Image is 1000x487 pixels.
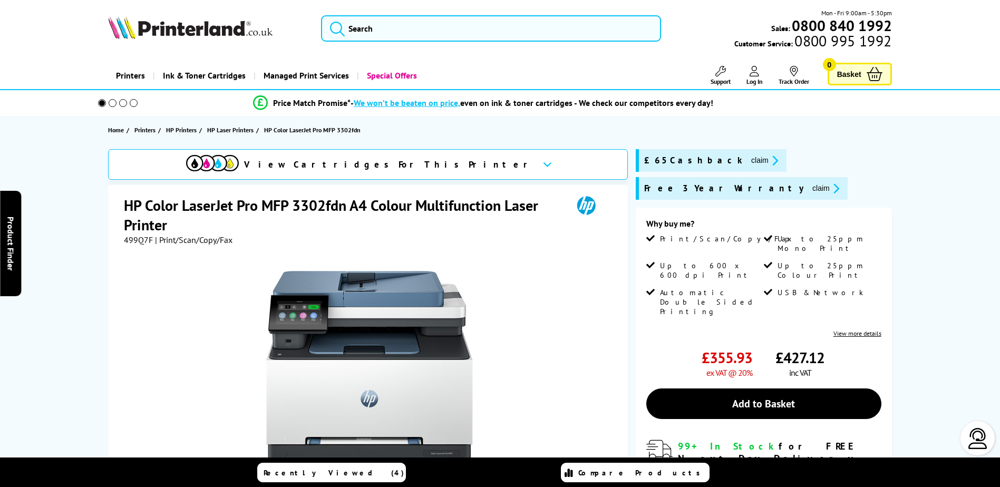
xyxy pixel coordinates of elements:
[264,124,361,135] span: HP Color LaserJet Pro MFP 3302fdn
[108,16,273,39] img: Printerland Logo
[357,62,425,89] a: Special Offers
[778,261,879,280] span: Up to 25ppm Colour Print
[5,217,16,271] span: Product Finder
[734,36,891,48] span: Customer Service:
[351,98,713,108] div: - even on ink & toner cartridges - We check our competitors every day!
[678,440,881,464] div: for FREE Next Day Delivery
[207,124,254,135] span: HP Laser Printers
[706,367,752,378] span: ex VAT @ 20%
[155,235,232,245] span: | Print/Scan/Copy/Fax
[746,66,763,85] a: Log In
[746,77,763,85] span: Log In
[578,468,706,478] span: Compare Products
[108,124,127,135] a: Home
[124,235,153,245] span: 499Q7F
[967,428,988,449] img: user-headset-light.svg
[646,388,881,419] a: Add to Basket
[166,124,199,135] a: HP Printers
[646,218,881,234] div: Why buy me?
[644,182,804,194] span: Free 3 Year Warranty
[711,66,731,85] a: Support
[833,329,881,337] a: View more details
[108,124,124,135] span: Home
[354,98,460,108] span: We won’t be beaten on price,
[186,155,239,171] img: View Cartridges
[837,67,861,81] span: Basket
[562,196,610,215] img: HP
[166,124,197,135] span: HP Printers
[702,348,752,367] span: £355.93
[108,16,308,41] a: Printerland Logo
[163,62,246,89] span: Ink & Toner Cartridges
[828,63,892,85] a: Basket 0
[823,58,836,71] span: 0
[84,94,884,112] li: modal_Promise
[790,21,892,31] a: 0800 840 1992
[321,15,661,42] input: Search
[660,288,761,316] span: Automatic Double Sided Printing
[711,77,731,85] span: Support
[153,62,254,89] a: Ink & Toner Cartridges
[266,266,473,473] img: HP Color LaserJet Pro MFP 3302fdn
[792,16,892,35] b: 0800 840 1992
[771,23,790,33] span: Sales:
[134,124,156,135] span: Printers
[273,98,351,108] span: Price Match Promise*
[254,62,357,89] a: Managed Print Services
[779,66,809,85] a: Track Order
[257,463,406,482] a: Recently Viewed (4)
[207,124,256,135] a: HP Laser Printers
[778,234,879,253] span: Up to 25ppm Mono Print
[660,234,795,244] span: Print/Scan/Copy/Fax
[821,8,892,18] span: Mon - Fri 9:00am - 5:30pm
[809,182,842,194] button: promo-description
[134,124,158,135] a: Printers
[264,124,363,135] a: HP Color LaserJet Pro MFP 3302fdn
[561,463,710,482] a: Compare Products
[678,440,779,452] span: 99+ In Stock
[108,62,153,89] a: Printers
[789,367,811,378] span: inc VAT
[778,288,863,297] span: USB & Network
[124,196,562,235] h1: HP Color LaserJet Pro MFP 3302fdn A4 Colour Multifunction Laser Printer
[660,261,761,280] span: Up to 600 x 600 dpi Print
[748,154,781,167] button: promo-description
[793,36,891,46] span: 0800 995 1992
[244,159,534,170] span: View Cartridges For This Printer
[644,154,743,167] span: £65 Cashback
[264,468,404,478] span: Recently Viewed (4)
[775,348,824,367] span: £427.12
